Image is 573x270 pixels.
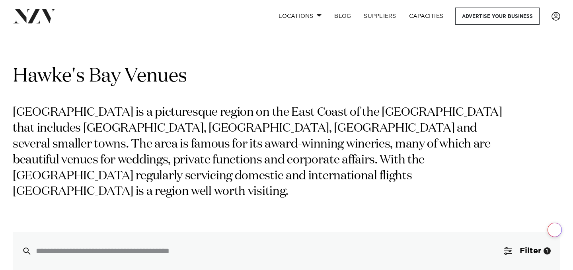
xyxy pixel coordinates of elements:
img: nzv-logo.png [13,9,56,23]
a: BLOG [328,8,357,25]
button: Filter1 [494,232,560,270]
div: 1 [544,247,551,254]
h1: Hawke's Bay Venues [13,64,560,89]
a: Capacities [403,8,450,25]
span: Filter [520,247,541,255]
a: SUPPLIERS [357,8,402,25]
a: Advertise your business [455,8,540,25]
p: [GEOGRAPHIC_DATA] is a picturesque region on the East Coast of the [GEOGRAPHIC_DATA] that include... [13,105,505,200]
a: Locations [272,8,328,25]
